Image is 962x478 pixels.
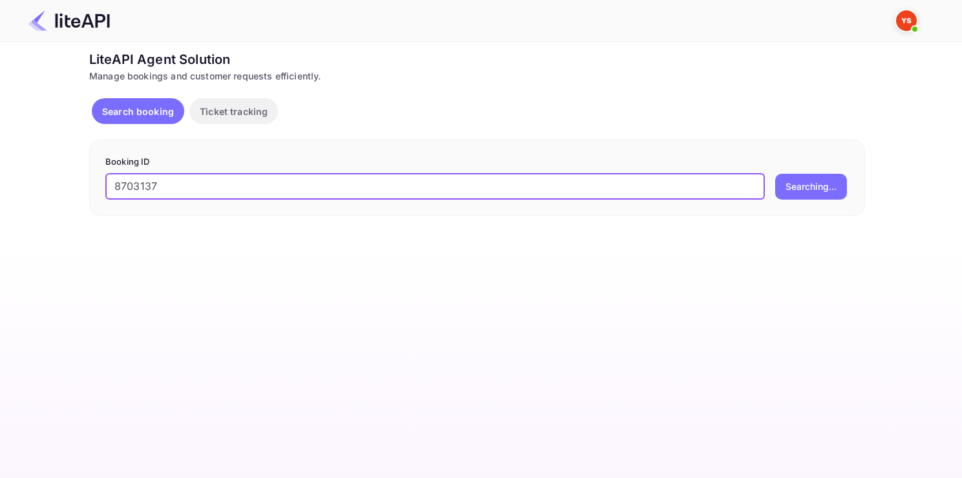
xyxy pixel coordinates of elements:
input: Enter Booking ID (e.g., 63782194) [105,174,765,200]
p: Search booking [102,105,174,118]
button: Searching... [775,174,847,200]
div: Manage bookings and customer requests efficiently. [89,69,865,83]
div: LiteAPI Agent Solution [89,50,865,69]
img: LiteAPI Logo [28,10,110,31]
p: Booking ID [105,156,849,169]
img: Yandex Support [896,10,917,31]
p: Ticket tracking [200,105,268,118]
